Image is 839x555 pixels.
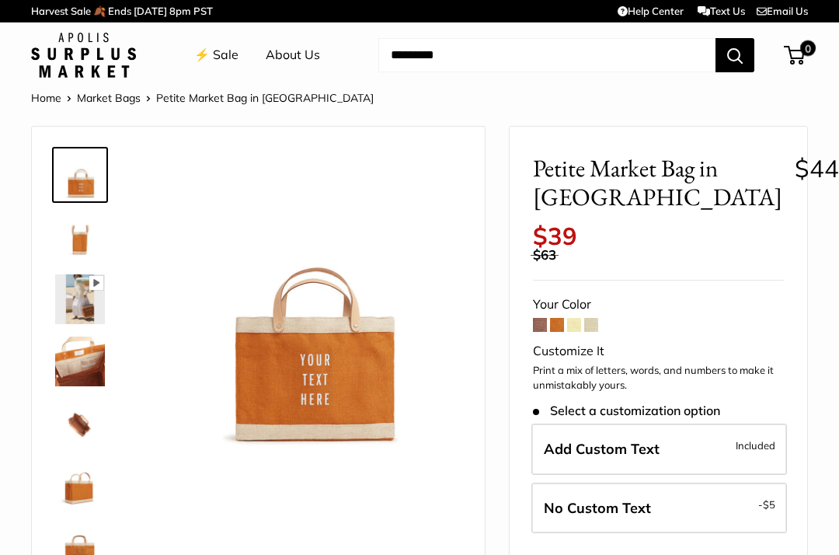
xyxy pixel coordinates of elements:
[698,5,745,17] a: Text Us
[31,33,136,78] img: Apolis: Surplus Market
[55,399,105,449] img: Petite Market Bag in Cognac
[55,212,105,262] img: Petite Market Bag in Cognac
[55,337,105,386] img: Petite Market Bag in Cognac
[378,38,715,72] input: Search...
[533,340,784,363] div: Customize It
[533,293,784,316] div: Your Color
[52,333,108,389] a: Petite Market Bag in Cognac
[52,147,108,203] a: Petite Market Bag in Cognac
[800,40,816,56] span: 0
[531,483,787,534] label: Leave Blank
[194,44,238,67] a: ⚡️ Sale
[785,46,805,65] a: 0
[618,5,684,17] a: Help Center
[52,458,108,514] a: Petite Market Bag in Cognac
[795,153,839,183] span: $44
[31,88,374,108] nav: Breadcrumb
[758,495,775,514] span: -
[55,461,105,511] img: Petite Market Bag in Cognac
[533,363,784,393] p: Print a mix of letters, words, and numbers to make it unmistakably yours.
[533,246,556,263] span: $63
[544,499,651,517] span: No Custom Text
[544,440,660,458] span: Add Custom Text
[533,154,782,211] span: Petite Market Bag in [GEOGRAPHIC_DATA]
[736,436,775,455] span: Included
[31,91,61,105] a: Home
[156,91,374,105] span: Petite Market Bag in [GEOGRAPHIC_DATA]
[52,209,108,265] a: Petite Market Bag in Cognac
[757,5,808,17] a: Email Us
[266,44,320,67] a: About Us
[52,271,108,327] a: Petite Market Bag in Cognac
[52,396,108,452] a: Petite Market Bag in Cognac
[55,274,105,324] img: Petite Market Bag in Cognac
[763,498,775,511] span: $5
[533,403,720,418] span: Select a customization option
[533,221,577,251] span: $39
[715,38,754,72] button: Search
[156,150,461,456] img: Petite Market Bag in Cognac
[55,150,105,200] img: Petite Market Bag in Cognac
[77,91,141,105] a: Market Bags
[531,424,787,475] label: Add Custom Text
